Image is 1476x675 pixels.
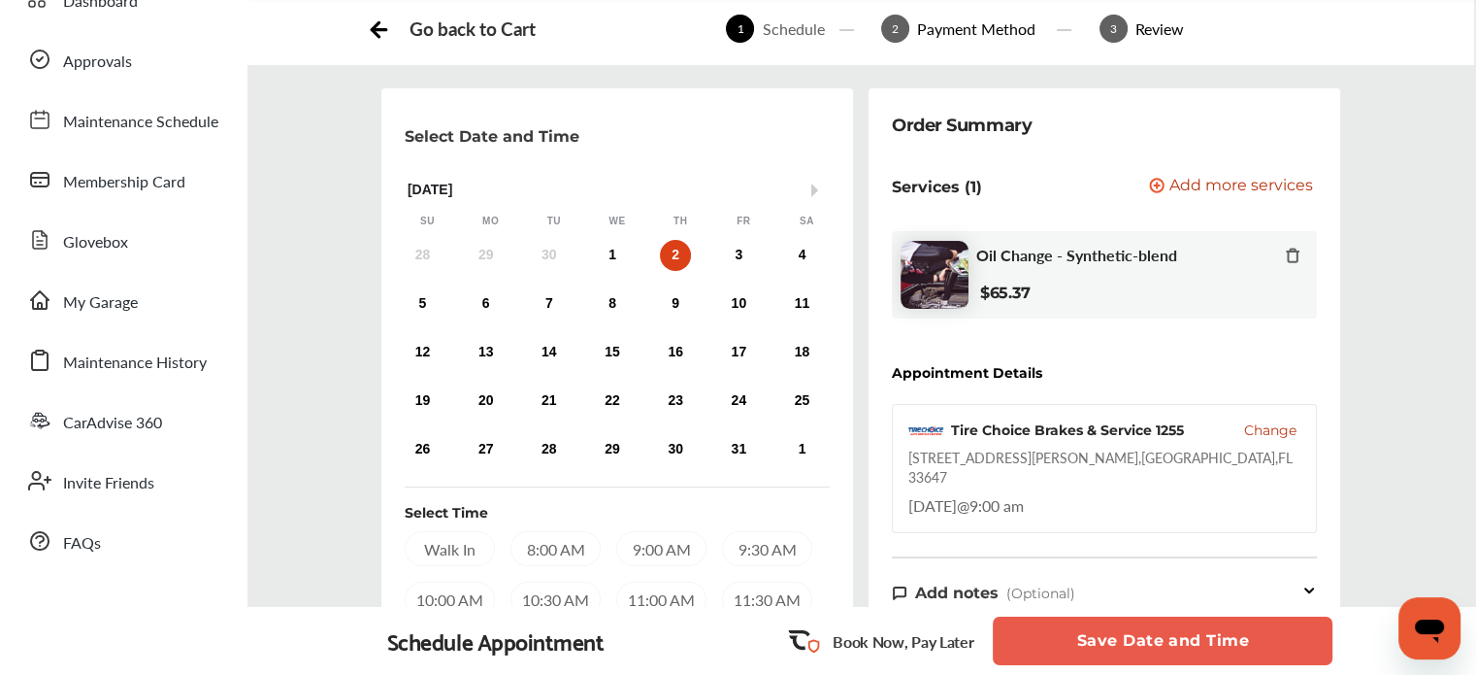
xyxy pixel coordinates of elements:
div: Choose Tuesday, October 28th, 2025 [534,434,565,465]
div: Choose Friday, October 17th, 2025 [723,337,754,368]
div: We [607,215,627,228]
div: Choose Thursday, October 30th, 2025 [660,434,691,465]
span: Maintenance History [63,351,207,376]
iframe: Button to launch messaging window [1398,597,1460,659]
a: My Garage [17,275,228,325]
div: Choose Wednesday, October 29th, 2025 [597,434,628,465]
div: Choose Wednesday, October 22nd, 2025 [597,386,628,417]
div: Choose Saturday, October 4th, 2025 [786,240,817,271]
button: Next Month [811,184,825,197]
a: Maintenance Schedule [17,94,228,145]
a: Maintenance History [17,335,228,386]
div: Choose Sunday, October 5th, 2025 [407,288,438,320]
span: CarAdvise 360 [63,411,162,436]
span: Approvals [63,50,132,75]
div: Choose Thursday, October 9th, 2025 [660,288,691,320]
p: Book Now, Pay Later [833,630,973,653]
div: 11:00 AM [616,582,706,617]
span: 2 [881,15,909,43]
span: (Optional) [1006,585,1075,602]
span: Invite Friends [63,471,154,496]
b: $65.37 [980,284,1030,302]
img: note-icon.db9493fa.svg [892,585,907,601]
div: 11:30 AM [722,582,812,617]
div: Choose Saturday, November 1st, 2025 [786,434,817,465]
div: Choose Thursday, October 16th, 2025 [660,337,691,368]
div: month 2025-10 [391,236,834,469]
div: Choose Saturday, October 11th, 2025 [786,288,817,320]
p: Select Date and Time [405,127,579,146]
button: Save Date and Time [993,617,1332,665]
div: Go back to Cart [410,17,535,40]
div: Schedule Appointment [387,627,605,655]
div: Review [1128,17,1192,40]
div: 10:00 AM [405,582,495,617]
button: Change [1244,421,1296,440]
div: 9:30 AM [722,531,812,566]
div: Choose Wednesday, October 8th, 2025 [597,288,628,320]
div: Walk In [405,531,495,566]
div: Choose Monday, October 6th, 2025 [471,288,502,320]
img: logo-tire-choice.png [908,425,943,435]
a: Membership Card [17,154,228,205]
div: Choose Thursday, October 2nd, 2025 [660,240,691,271]
div: Select Time [405,503,488,523]
div: Mo [481,215,501,228]
div: [DATE] [396,182,838,198]
span: 3 [1099,15,1128,43]
a: Invite Friends [17,456,228,506]
a: Add more services [1149,178,1317,196]
div: Appointment Details [892,365,1042,381]
div: Choose Monday, October 13th, 2025 [471,337,502,368]
div: Tu [544,215,564,228]
div: Choose Sunday, October 12th, 2025 [407,337,438,368]
div: 8:00 AM [510,531,601,566]
div: Choose Wednesday, October 1st, 2025 [597,240,628,271]
span: FAQs [63,531,101,557]
div: Payment Method [909,17,1043,40]
p: Services (1) [892,178,982,196]
div: Choose Friday, October 3rd, 2025 [723,240,754,271]
div: Not available Monday, September 29th, 2025 [471,240,502,271]
a: CarAdvise 360 [17,395,228,446]
div: Choose Sunday, October 26th, 2025 [407,434,438,465]
div: [STREET_ADDRESS][PERSON_NAME] , [GEOGRAPHIC_DATA] , FL 33647 [908,448,1300,487]
div: Choose Friday, October 10th, 2025 [723,288,754,320]
div: Not available Sunday, September 28th, 2025 [407,240,438,271]
span: Oil Change - Synthetic-blend [976,246,1177,264]
div: Choose Tuesday, October 7th, 2025 [534,288,565,320]
div: 10:30 AM [510,582,601,617]
div: Tire Choice Brakes & Service 1255 [951,421,1184,440]
span: 9:00 am [969,494,1024,517]
div: Choose Saturday, October 18th, 2025 [786,337,817,368]
div: Choose Wednesday, October 15th, 2025 [597,337,628,368]
a: Approvals [17,34,228,84]
div: Choose Friday, October 24th, 2025 [723,386,754,417]
div: Choose Sunday, October 19th, 2025 [407,386,438,417]
div: Sa [797,215,816,228]
div: Choose Tuesday, October 21st, 2025 [534,386,565,417]
div: Choose Thursday, October 23rd, 2025 [660,386,691,417]
a: FAQs [17,516,228,566]
div: Choose Tuesday, October 14th, 2025 [534,337,565,368]
span: Glovebox [63,230,128,255]
div: Fr [734,215,753,228]
div: Not available Tuesday, September 30th, 2025 [534,240,565,271]
div: Th [671,215,690,228]
span: Add more services [1169,178,1313,196]
div: Choose Saturday, October 25th, 2025 [786,386,817,417]
span: 1 [726,15,754,43]
div: Schedule [754,17,832,40]
div: Su [417,215,437,228]
span: @ [957,494,969,517]
span: [DATE] [908,494,957,517]
span: My Garage [63,290,138,316]
div: 9:00 AM [616,531,706,566]
img: oil-change-thumb.jpg [901,241,968,309]
span: Maintenance Schedule [63,110,218,135]
span: Add notes [915,584,999,602]
div: Choose Monday, October 20th, 2025 [471,386,502,417]
button: Add more services [1149,178,1313,196]
a: Glovebox [17,215,228,265]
